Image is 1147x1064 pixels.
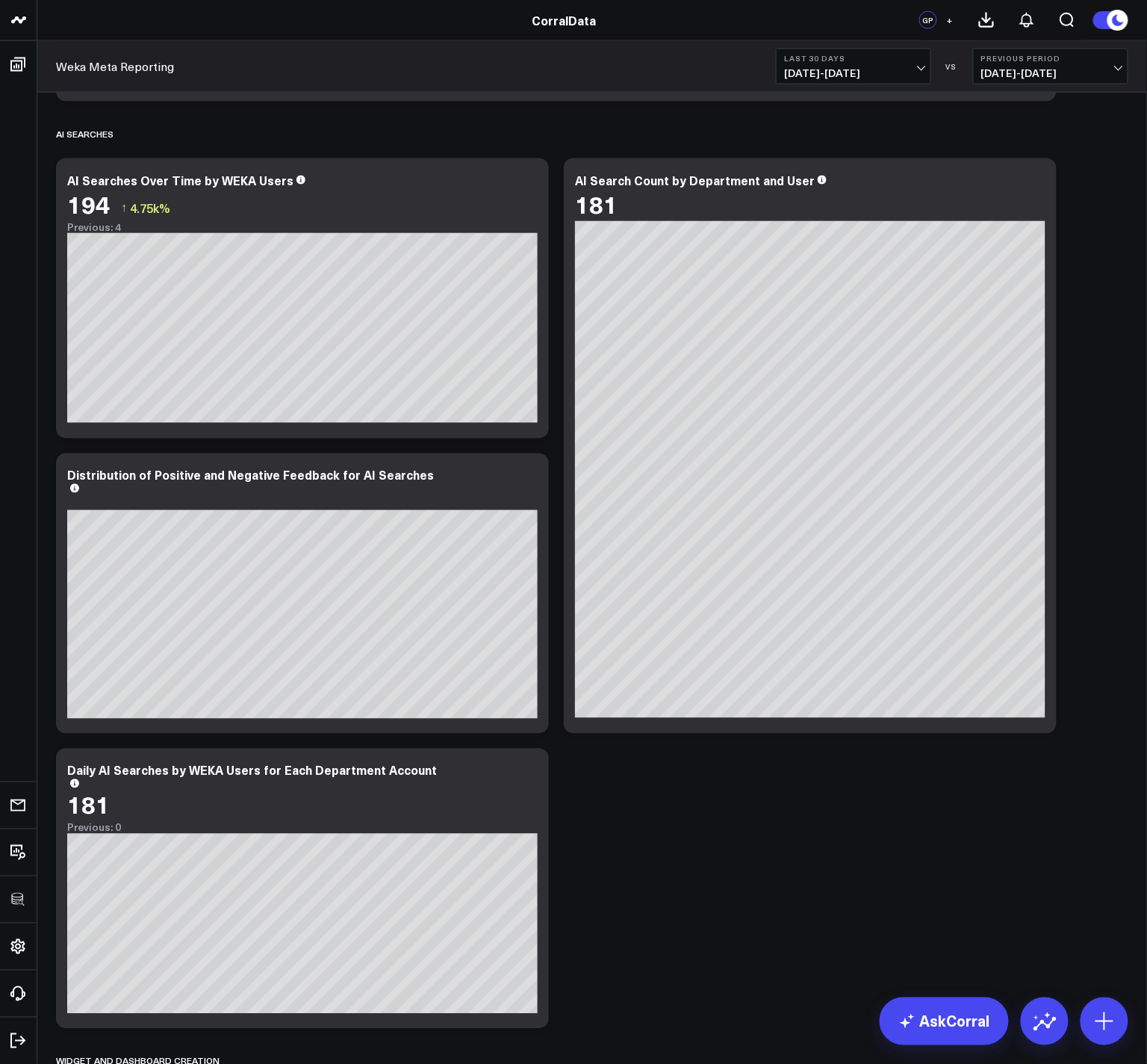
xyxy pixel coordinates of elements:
[67,822,538,834] div: Previous: 0
[880,998,1009,1045] a: AskCorral
[575,191,618,217] div: 181
[121,198,127,217] span: ↑
[784,54,923,63] b: Last 30 Days
[67,191,110,217] div: 194
[941,11,959,29] button: +
[919,11,937,29] div: GP
[67,172,293,188] div: AI Searches Over Time by WEKA Users
[981,54,1120,63] b: Previous Period
[56,117,114,151] div: AI Searches
[981,67,1120,79] span: [DATE] - [DATE]
[575,172,815,188] div: AI Search Count by Department and User
[56,58,174,75] a: Weka Meta Reporting
[776,49,931,84] button: Last 30 Days[DATE]-[DATE]
[939,62,966,71] div: VS
[532,12,597,28] a: CorralData
[67,221,538,233] div: Previous: 4
[67,791,110,818] div: 181
[784,67,923,79] span: [DATE] - [DATE]
[67,467,434,483] div: Distribution of Positive and Negative Feedback for AI Searches
[947,15,954,25] span: +
[973,49,1128,84] button: Previous Period[DATE]-[DATE]
[67,762,437,779] div: Daily AI Searches by WEKA Users for Each Department Account
[130,199,170,216] span: 4.75k%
